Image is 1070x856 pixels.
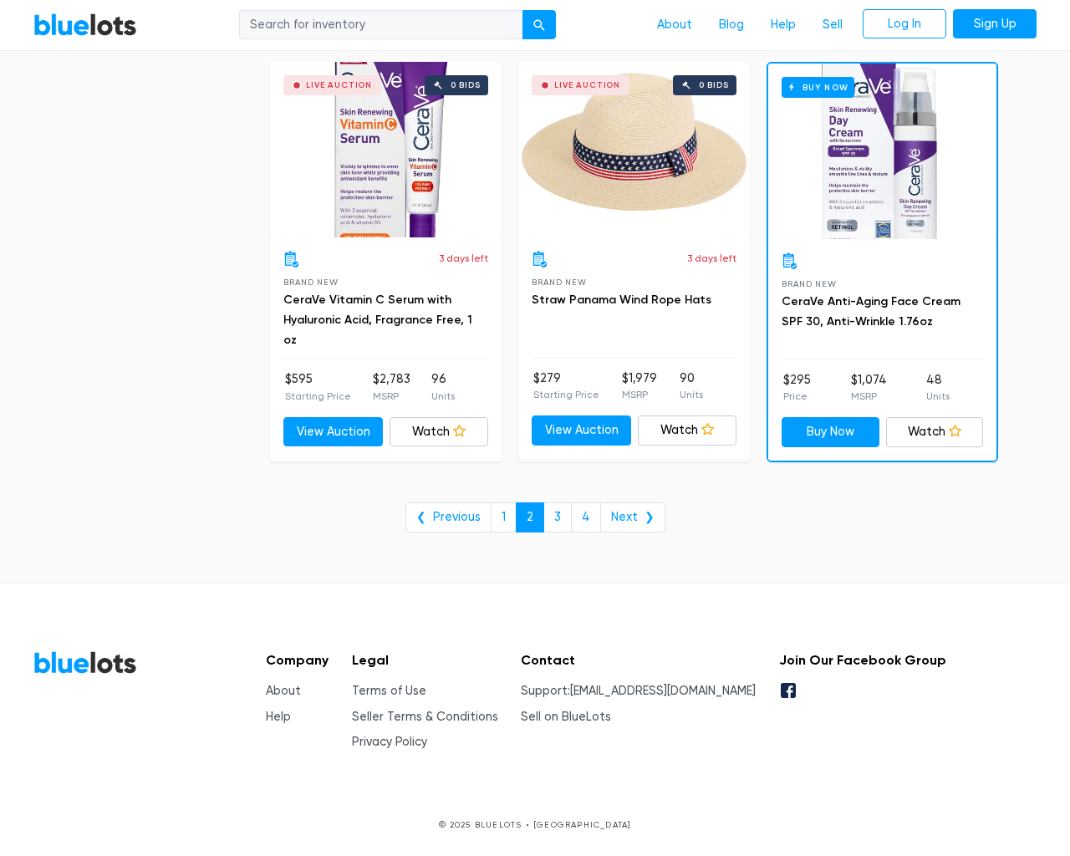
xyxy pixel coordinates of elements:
p: Starting Price [533,387,599,402]
a: Watch [886,417,984,447]
p: 3 days left [439,251,488,266]
h5: Join Our Facebook Group [779,652,946,668]
span: Brand New [532,278,586,287]
p: Units [926,389,950,404]
div: 0 bids [699,81,729,89]
a: 1 [491,502,517,532]
li: Support: [521,682,756,701]
a: CeraVe Anti-Aging Face Cream SPF 30, Anti-Wrinkle 1.76oz [782,294,960,329]
a: ❮ Previous [405,502,492,532]
a: CeraVe Vitamin C Serum with Hyaluronic Acid, Fragrance Free, 1 oz [283,293,472,347]
div: Live Auction [306,81,372,89]
a: Log In [863,9,946,39]
p: 3 days left [687,251,736,266]
h5: Company [266,652,329,668]
a: Terms of Use [352,684,426,698]
li: $595 [285,370,351,404]
a: Buy Now [768,64,996,239]
li: $1,074 [851,371,887,405]
div: Live Auction [554,81,620,89]
a: 2 [516,502,544,532]
h5: Contact [521,652,756,668]
li: 90 [680,369,703,403]
h6: Buy Now [782,77,854,98]
a: Privacy Policy [352,735,427,749]
a: [EMAIL_ADDRESS][DOMAIN_NAME] [570,684,756,698]
li: $295 [783,371,811,405]
a: Watch [638,415,737,446]
p: Units [680,387,703,402]
a: Sign Up [953,9,1037,39]
div: 0 bids [451,81,481,89]
a: About [644,9,706,41]
li: 96 [431,370,455,404]
a: BlueLots [33,13,137,37]
a: View Auction [283,417,383,447]
a: 3 [543,502,572,532]
a: Buy Now [782,417,879,447]
a: Live Auction 0 bids [518,62,750,237]
span: Brand New [782,279,836,288]
p: © 2025 BLUELOTS • [GEOGRAPHIC_DATA] [33,818,1037,831]
a: Sell [809,9,856,41]
li: $1,979 [622,369,657,403]
a: 4 [571,502,601,532]
a: View Auction [532,415,631,446]
p: Starting Price [285,389,351,404]
li: 48 [926,371,950,405]
p: MSRP [622,387,657,402]
p: MSRP [373,389,410,404]
p: Price [783,389,811,404]
span: Brand New [283,278,338,287]
a: Watch [390,417,489,447]
a: About [266,684,301,698]
p: MSRP [851,389,887,404]
a: Seller Terms & Conditions [352,710,498,724]
a: Blog [706,9,757,41]
a: Next ❯ [600,502,665,532]
p: Units [431,389,455,404]
a: Straw Panama Wind Rope Hats [532,293,711,307]
li: $2,783 [373,370,410,404]
h5: Legal [352,652,498,668]
a: Sell on BlueLots [521,710,611,724]
input: Search for inventory [239,10,523,40]
a: BlueLots [33,650,137,675]
a: Live Auction 0 bids [270,62,502,237]
a: Help [266,710,291,724]
li: $279 [533,369,599,403]
a: Help [757,9,809,41]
